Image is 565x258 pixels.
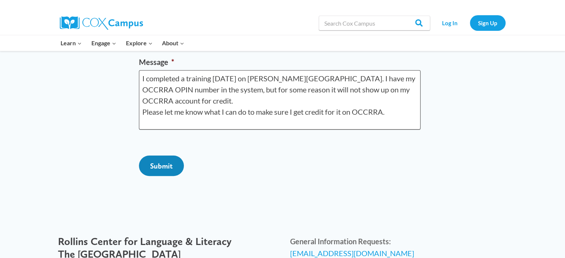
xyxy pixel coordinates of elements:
[60,16,143,30] img: Cox Campus
[139,156,184,176] input: Submit
[434,15,506,30] nav: Secondary Navigation
[319,16,430,30] input: Search Cox Campus
[157,35,189,51] button: Child menu of About
[470,15,506,30] a: Sign Up
[290,237,391,246] b: General Information Requests:
[121,35,158,51] button: Child menu of Explore
[87,35,121,51] button: Child menu of Engage
[290,249,414,258] span: [EMAIL_ADDRESS][DOMAIN_NAME]
[56,35,189,51] nav: Primary Navigation
[56,35,87,51] button: Child menu of Learn
[434,15,466,30] a: Log In
[139,57,420,67] label: Message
